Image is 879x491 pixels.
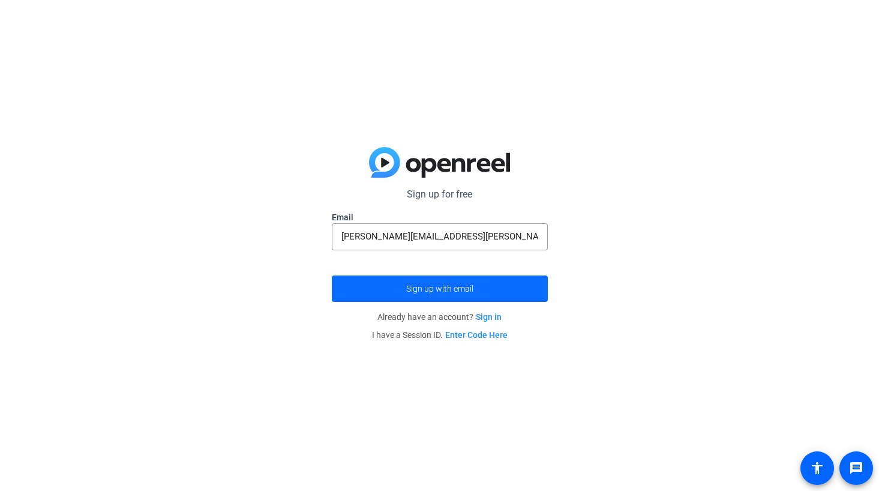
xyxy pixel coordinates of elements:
button: Sign up with email [332,276,548,302]
span: Already have an account? [377,312,502,322]
span: I have a Session ID. [372,330,508,340]
input: Enter Email Address [341,229,538,244]
mat-icon: accessibility [810,461,824,475]
img: blue-gradient.svg [369,147,510,178]
p: Sign up for free [332,187,548,202]
a: Enter Code Here [445,330,508,340]
mat-icon: message [849,461,863,475]
label: Email [332,211,548,223]
a: Sign in [476,312,502,322]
